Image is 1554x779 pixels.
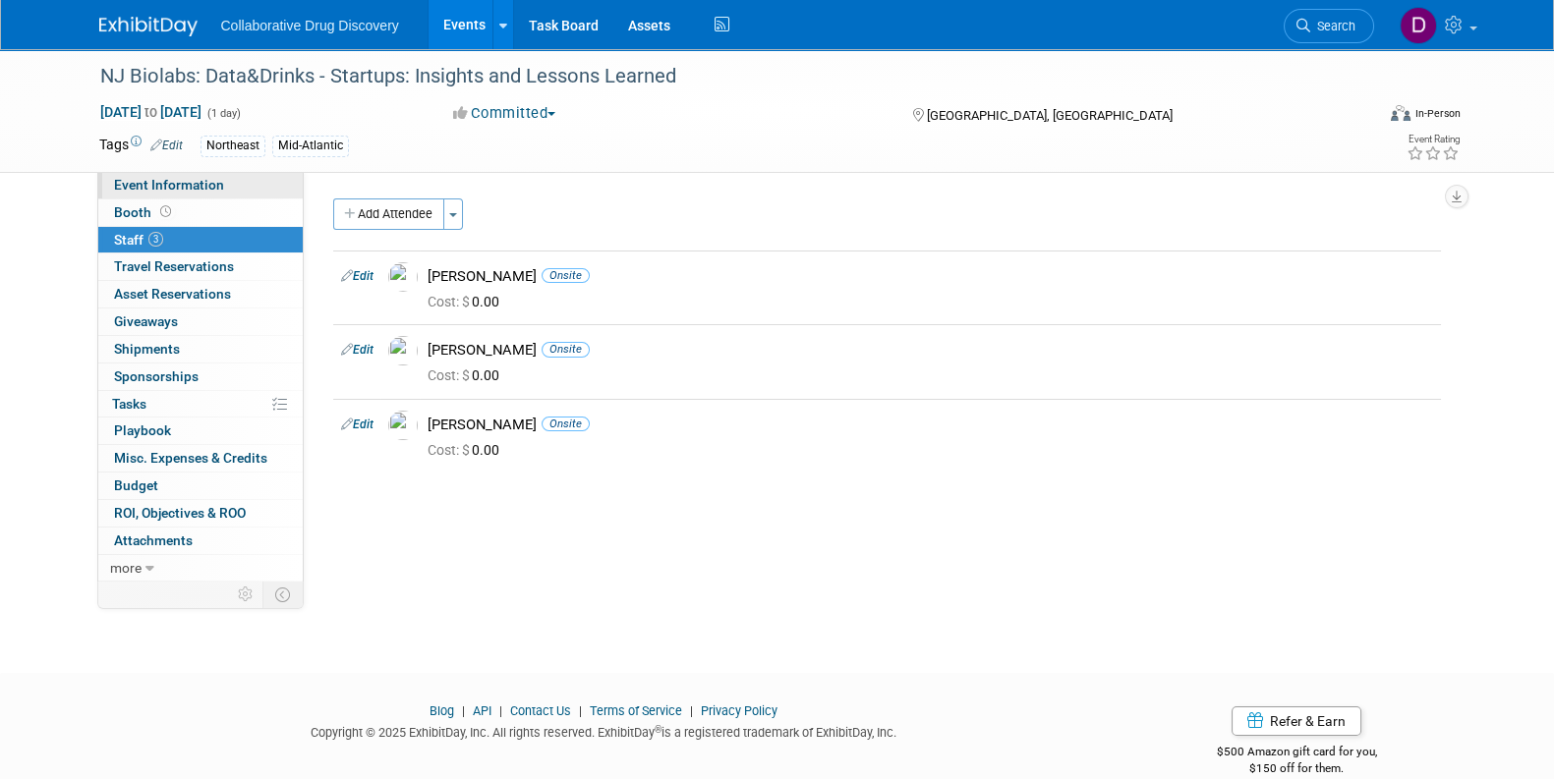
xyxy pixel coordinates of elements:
a: Misc. Expenses & Credits [98,445,303,472]
a: Event Information [98,172,303,198]
span: Booth not reserved yet [156,204,175,219]
span: Onsite [542,342,590,357]
div: [PERSON_NAME] [428,267,1433,286]
td: Personalize Event Tab Strip [229,582,263,607]
img: Format-Inperson.png [1391,105,1410,121]
button: Committed [446,103,563,124]
div: Event Format [1258,102,1461,132]
div: Event Rating [1406,135,1459,144]
div: [PERSON_NAME] [428,341,1433,360]
span: 0.00 [428,442,507,458]
a: Privacy Policy [701,703,777,718]
span: Collaborative Drug Discovery [221,18,399,33]
img: Daniel Castro [1400,7,1437,44]
span: Cost: $ [428,442,472,458]
div: Copyright © 2025 ExhibitDay, Inc. All rights reserved. ExhibitDay is a registered trademark of Ex... [99,719,1110,742]
span: Cost: $ [428,294,472,309]
a: Travel Reservations [98,253,303,280]
a: Shipments [98,336,303,362]
a: Attachments [98,528,303,554]
a: Budget [98,473,303,499]
div: $500 Amazon gift card for you, [1138,731,1456,776]
button: Add Attendee [333,198,444,230]
span: Playbook [114,422,171,438]
a: Edit [150,139,183,152]
td: Toggle Event Tabs [262,582,303,607]
a: Edit [341,343,374,357]
span: Asset Reservations [114,286,231,302]
span: Staff [114,232,163,248]
a: Sponsorships [98,363,303,390]
span: to [142,104,160,120]
a: Booth [98,199,303,226]
a: Terms of Service [590,703,682,718]
span: 0.00 [428,367,507,383]
a: Search [1284,9,1374,43]
span: Shipments [114,341,180,357]
sup: ® [655,724,662,735]
span: Budget [114,477,158,493]
span: Misc. Expenses & Credits [114,450,267,466]
span: | [494,703,507,718]
div: Northeast [201,136,265,156]
span: 3 [148,232,163,247]
span: Travel Reservations [114,258,234,274]
div: In-Person [1413,106,1460,121]
span: [DATE] [DATE] [99,103,202,121]
a: Contact Us [510,703,571,718]
a: Staff3 [98,227,303,253]
span: Attachments [114,532,193,548]
span: Onsite [542,268,590,283]
span: | [574,703,587,718]
a: Tasks [98,391,303,417]
span: | [457,703,470,718]
td: Tags [99,135,183,157]
span: (1 day) [205,107,241,120]
span: Tasks [112,396,146,412]
a: Asset Reservations [98,281,303,307]
span: 0.00 [428,294,507,309]
div: Mid-Atlantic [272,136,349,156]
span: Booth [114,204,175,220]
span: Search [1310,19,1355,33]
a: API [473,703,491,718]
img: ExhibitDay [99,17,198,36]
span: ROI, Objectives & ROO [114,505,246,521]
a: ROI, Objectives & ROO [98,500,303,527]
div: $150 off for them. [1138,760,1456,777]
span: Sponsorships [114,368,199,384]
span: [GEOGRAPHIC_DATA], [GEOGRAPHIC_DATA] [927,108,1173,123]
a: Blog [430,703,454,718]
a: Giveaways [98,308,303,335]
div: [PERSON_NAME] [428,416,1433,434]
a: Edit [341,269,374,283]
span: Giveaways [114,313,178,329]
span: | [685,703,698,718]
a: Refer & Earn [1232,706,1361,736]
span: Onsite [542,417,590,431]
a: more [98,555,303,582]
span: Event Information [114,177,224,193]
a: Playbook [98,417,303,444]
div: NJ Biolabs: Data&Drinks - Startups: Insights and Lessons Learned [93,59,1345,94]
span: Cost: $ [428,367,472,383]
a: Edit [341,417,374,431]
span: more [110,560,142,576]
